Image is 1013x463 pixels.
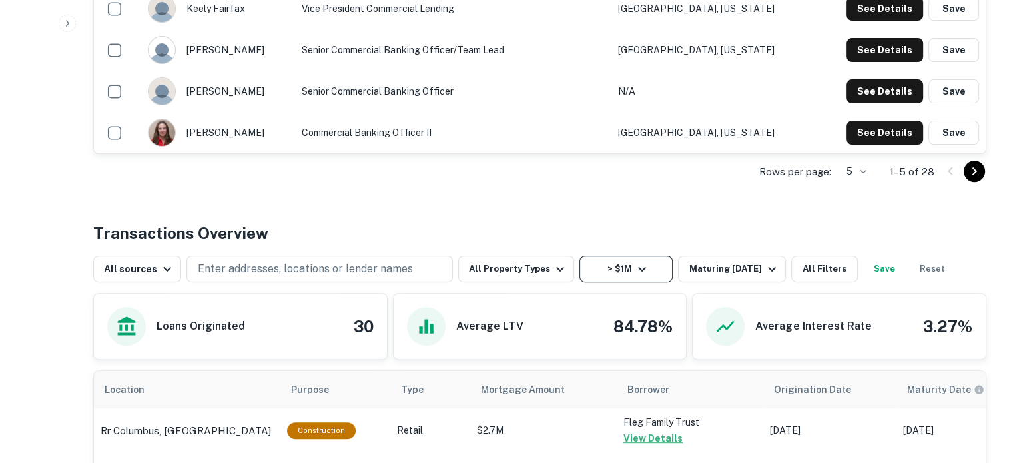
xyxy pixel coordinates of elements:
th: Borrower [617,371,763,408]
img: 9c8pery4andzj6ohjkjp54ma2 [149,37,175,63]
button: See Details [846,38,923,62]
button: Save [928,79,979,103]
a: Rr Columbus, [GEOGRAPHIC_DATA] [101,423,274,439]
h6: Average Interest Rate [755,318,871,334]
p: 1–5 of 28 [890,164,934,180]
span: Borrower [627,382,669,398]
p: Rows per page: [759,164,831,180]
span: Purpose [291,382,346,398]
iframe: Chat Widget [946,356,1013,420]
div: [PERSON_NAME] [148,119,288,147]
p: $2.7M [477,424,610,438]
td: Senior Commercial Banking Officer/Team Lead [295,29,611,71]
button: Save [928,121,979,145]
button: Save your search to get updates of matches that match your search criteria. [863,256,906,282]
h4: 84.78% [613,314,673,338]
h6: Maturity Date [907,382,971,397]
p: Fleg Family Trust [623,415,757,430]
button: > $1M [579,256,673,282]
h6: Loans Originated [157,318,245,334]
div: Maturity dates displayed may be estimated. Please contact the lender for the most accurate maturi... [907,382,984,397]
button: Enter addresses, locations or lender names [186,256,453,282]
span: Maturity dates displayed may be estimated. Please contact the lender for the most accurate maturi... [907,382,1002,397]
div: This loan purpose was for construction [287,422,356,439]
button: See Details [846,121,923,145]
th: Origination Date [763,371,896,408]
h6: Average LTV [456,318,523,334]
p: Retail [397,424,464,438]
div: Maturing [DATE] [689,261,779,277]
img: 1642650670139 [149,119,175,146]
div: 5 [837,162,868,181]
th: Type [390,371,470,408]
button: View Details [623,430,683,446]
td: Commercial Banking Officer II [295,112,611,153]
h4: 30 [354,314,374,338]
p: Rr Columbus, [GEOGRAPHIC_DATA] [101,423,271,439]
th: Purpose [280,371,390,408]
button: See Details [846,79,923,103]
td: Senior Commercial Banking Officer [295,71,611,112]
div: All sources [104,261,175,277]
span: Location [105,382,162,398]
td: [GEOGRAPHIC_DATA], [US_STATE] [611,29,813,71]
button: Reset [911,256,954,282]
span: Mortgage Amount [481,382,582,398]
div: [PERSON_NAME] [148,77,288,105]
button: Go to next page [964,161,985,182]
button: All Property Types [458,256,574,282]
p: [DATE] [770,424,890,438]
th: Mortgage Amount [470,371,617,408]
div: [PERSON_NAME] [148,36,288,64]
th: Location [94,371,280,408]
button: All sources [93,256,181,282]
button: All Filters [791,256,858,282]
h4: Transactions Overview [93,221,268,245]
span: Origination Date [774,382,868,398]
h4: 3.27% [923,314,972,338]
td: [GEOGRAPHIC_DATA], [US_STATE] [611,112,813,153]
button: Save [928,38,979,62]
img: 244xhbkr7g40x6bsu4gi6q4ry [149,78,175,105]
p: Enter addresses, locations or lender names [198,261,413,277]
td: N/A [611,71,813,112]
button: Maturing [DATE] [678,256,785,282]
span: Type [401,382,424,398]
